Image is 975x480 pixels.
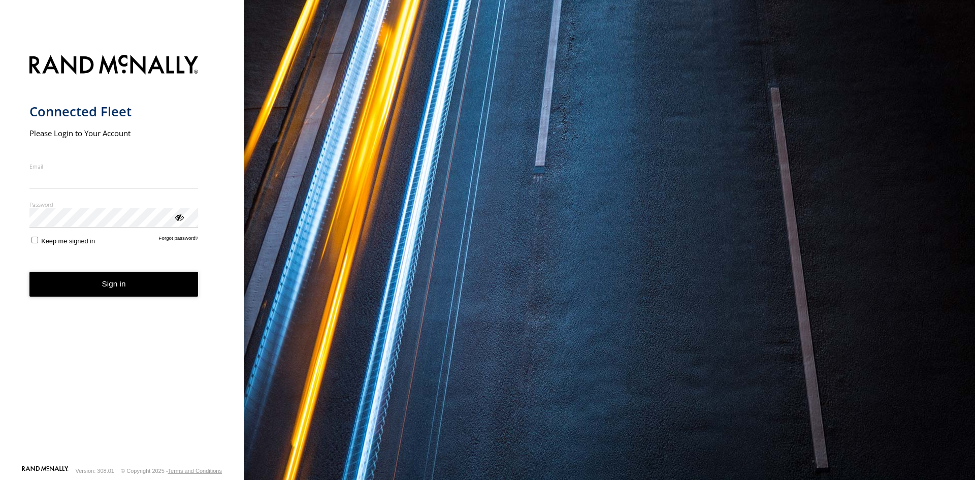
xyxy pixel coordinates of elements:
h1: Connected Fleet [29,103,199,120]
label: Password [29,201,199,208]
h2: Please Login to Your Account [29,128,199,138]
img: Rand McNally [29,53,199,79]
a: Terms and Conditions [168,468,222,474]
div: © Copyright 2025 - [121,468,222,474]
div: Version: 308.01 [76,468,114,474]
a: Forgot password? [159,235,199,245]
a: Visit our Website [22,466,69,476]
label: Email [29,163,199,170]
button: Sign in [29,272,199,297]
span: Keep me signed in [41,237,95,245]
input: Keep me signed in [31,237,38,243]
form: main [29,49,215,465]
div: ViewPassword [174,212,184,222]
